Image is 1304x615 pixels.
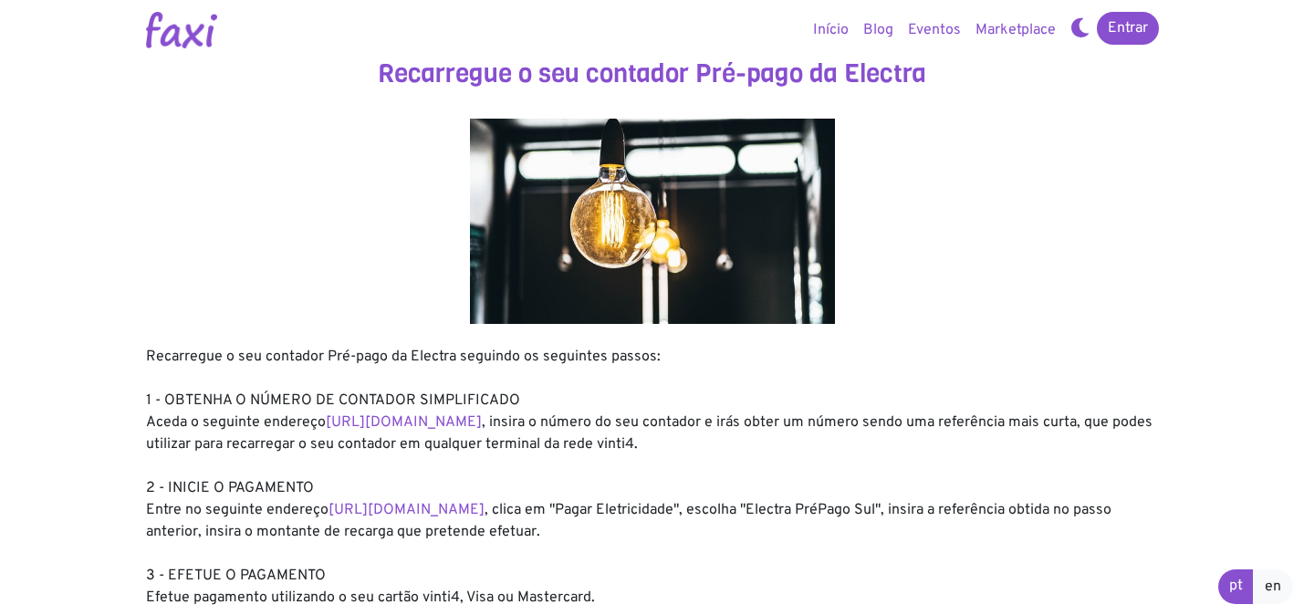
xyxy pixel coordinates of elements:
[806,12,856,48] a: Início
[901,12,968,48] a: Eventos
[968,12,1063,48] a: Marketplace
[1218,569,1254,604] a: pt
[326,413,482,432] a: [URL][DOMAIN_NAME]
[146,58,1159,89] h3: Recarregue o seu contador Pré-pago da Electra
[856,12,901,48] a: Blog
[329,501,485,519] a: [URL][DOMAIN_NAME]
[146,12,217,48] img: Logotipo Faxi Online
[1097,12,1159,45] a: Entrar
[1253,569,1293,604] a: en
[470,119,835,324] img: energy.jpg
